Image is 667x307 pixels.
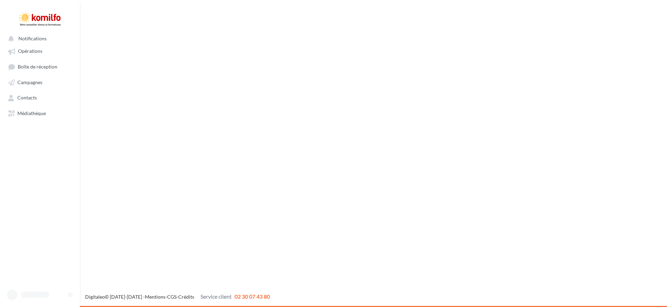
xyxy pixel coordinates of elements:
[145,294,165,300] a: Mentions
[4,107,76,119] a: Médiathèque
[17,79,42,85] span: Campagnes
[85,294,270,300] span: © [DATE]-[DATE] - - -
[167,294,176,300] a: CGS
[4,76,76,88] a: Campagnes
[4,91,76,104] a: Contacts
[17,110,46,116] span: Médiathèque
[4,45,76,57] a: Opérations
[4,60,76,73] a: Boîte de réception
[18,48,42,54] span: Opérations
[200,293,232,300] span: Service client
[178,294,194,300] a: Crédits
[18,35,47,41] span: Notifications
[18,64,57,70] span: Boîte de réception
[234,293,270,300] span: 02 30 07 43 80
[85,294,105,300] a: Digitaleo
[17,95,37,101] span: Contacts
